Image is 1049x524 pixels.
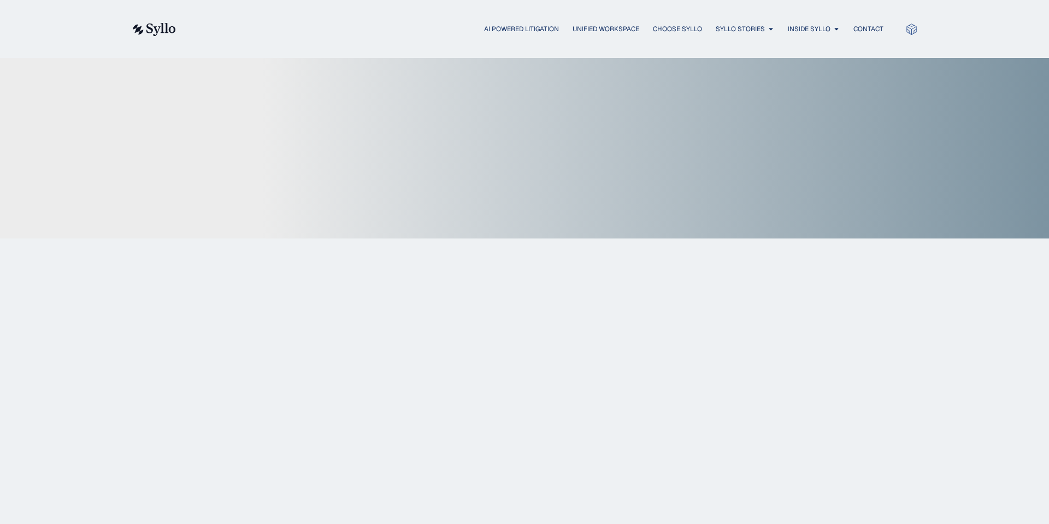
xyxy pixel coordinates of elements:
[198,24,883,34] div: Menu Toggle
[484,24,559,34] a: AI Powered Litigation
[716,24,765,34] a: Syllo Stories
[853,24,883,34] a: Contact
[573,24,639,34] a: Unified Workspace
[788,24,830,34] a: Inside Syllo
[653,24,702,34] a: Choose Syllo
[198,24,883,34] nav: Menu
[131,23,176,36] img: syllo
